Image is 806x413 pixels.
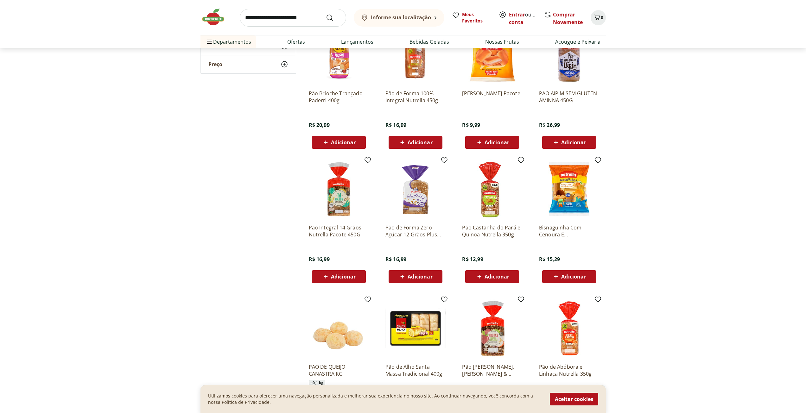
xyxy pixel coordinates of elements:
[542,136,596,149] button: Adicionar
[465,136,519,149] button: Adicionar
[550,393,598,405] button: Aceitar cookies
[200,8,232,27] img: Hortifruti
[462,159,522,219] img: Pão Castanha do Pará e Quinoa Nutrella 350g
[331,140,356,145] span: Adicionar
[462,90,522,104] a: [PERSON_NAME] Pacote
[509,11,537,26] span: ou
[309,380,325,386] span: ~ 0,1 kg
[408,140,432,145] span: Adicionar
[201,55,296,73] button: Preço
[539,256,560,263] span: R$ 15,29
[462,25,522,85] img: Bisnaguinha Bauducco Pacote
[485,274,509,279] span: Adicionar
[462,224,522,238] a: Pão Castanha do Pará e Quinoa Nutrella 350g
[409,38,449,46] a: Bebidas Geladas
[385,256,406,263] span: R$ 16,99
[542,270,596,283] button: Adicionar
[485,140,509,145] span: Adicionar
[309,363,369,377] a: PAO DE QUEIJO CANASTRA KG
[539,90,599,104] a: PAO AIPIM SEM GLUTEN AMINNA 450G
[555,38,600,46] a: Açougue e Peixaria
[539,298,599,358] img: Pão de Abóbora e Linhaça Nutrella 350g
[354,9,444,27] button: Informe sua localização
[371,14,431,21] b: Informe sua localização
[539,25,599,85] img: PAO AIPIM SEM GLUTEN AMINNA 450G
[408,274,432,279] span: Adicionar
[385,25,446,85] img: Pão de Forma 100% Integral Nutrella 450g
[208,393,542,405] p: Utilizamos cookies para oferecer uma navegação personalizada e melhorar sua experiencia no nosso ...
[326,14,341,22] button: Submit Search
[462,363,522,377] a: Pão [PERSON_NAME], [PERSON_NAME] & Castanhas Nutrella Pacote 550G
[462,298,522,358] img: Pão Frutas, Grãos & Castanhas Nutrella Pacote 550G
[509,11,544,26] a: Criar conta
[553,11,583,26] a: Comprar Novamente
[462,122,480,128] span: R$ 9,99
[309,298,369,358] img: PAO DE QUEIJO CANASTRA KG
[465,270,519,283] button: Adicionar
[309,122,330,128] span: R$ 20,99
[385,363,446,377] a: Pão de Alho Santa Massa Tradicional 400g
[539,159,599,219] img: Bisnaguinha Com Cenoura E Mandioquinha Nutrellinha 300G
[341,38,373,46] a: Lançamentos
[206,34,251,49] span: Departamentos
[385,90,446,104] a: Pão de Forma 100% Integral Nutrella 450g
[309,256,330,263] span: R$ 16,99
[206,34,213,49] button: Menu
[385,298,446,358] img: Pão de Alho Santa Massa Tradicional 400g
[312,136,366,149] button: Adicionar
[240,9,346,27] input: search
[385,159,446,219] img: Pão de Forma Zero Açúcar 12 Grãos Plus Vita 350g
[539,363,599,377] a: Pão de Abóbora e Linhaça Nutrella 350g
[462,256,483,263] span: R$ 12,99
[539,224,599,238] a: Bisnaguinha Com Cenoura E Mandioquinha Nutrellinha 300G
[561,274,586,279] span: Adicionar
[561,140,586,145] span: Adicionar
[208,61,222,67] span: Preço
[452,11,491,24] a: Meus Favoritos
[389,136,442,149] button: Adicionar
[601,15,603,21] span: 0
[385,224,446,238] a: Pão de Forma Zero Açúcar 12 Grãos Plus Vita 350g
[485,38,519,46] a: Nossas Frutas
[389,270,442,283] button: Adicionar
[462,11,491,24] span: Meus Favoritos
[309,159,369,219] img: Pão Integral 14 Grãos Nutrella Pacote 450G
[509,11,525,18] a: Entrar
[539,122,560,128] span: R$ 26,99
[287,38,305,46] a: Ofertas
[385,122,406,128] span: R$ 16,99
[591,10,606,25] button: Carrinho
[309,90,369,104] a: Pão Brioche Trançado Paderri 400g
[309,25,369,85] img: Pão Brioche Trançado Paderri 400g
[312,270,366,283] button: Adicionar
[331,274,356,279] span: Adicionar
[309,224,369,238] a: Pão Integral 14 Grãos Nutrella Pacote 450G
